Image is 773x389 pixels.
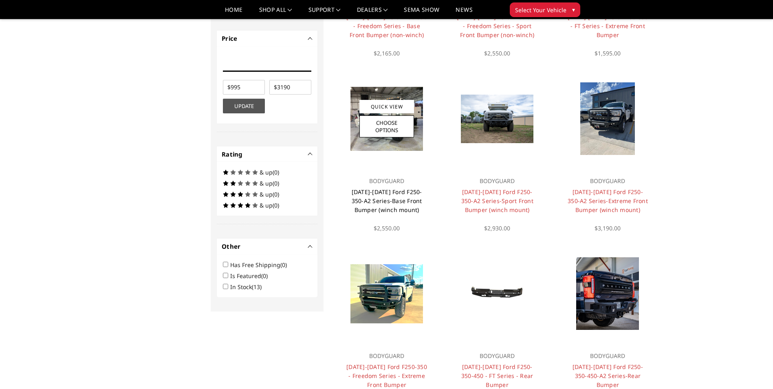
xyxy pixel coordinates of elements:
span: & up [260,190,273,198]
span: $2,550.00 [374,224,400,232]
span: $1,595.00 [595,49,621,57]
p: BODYGUARD [456,351,538,361]
a: SEMA Show [404,7,439,19]
a: [DATE]-[DATE] Ford F250-350-A2 Series-Base Front Bumper (winch mount) [352,188,422,214]
span: & up [260,168,273,176]
a: [DATE]-[DATE] Ford F250-350 - FT Series - Extreme Front Bumper [568,13,648,39]
a: [DATE]-[DATE] Ford F250-350-A2 Series-Extreme Front Bumper (winch mount) [568,188,648,214]
a: Dealers [357,7,388,19]
span: (0) [273,190,279,198]
button: Update [223,99,265,113]
a: Choose Options [359,115,414,137]
span: (13) [252,283,262,291]
a: [DATE]-[DATE] Ford F250-350 - Freedom Series - Base Front Bumper (non-winch) [346,13,427,39]
a: Support [308,7,341,19]
button: - [308,152,313,156]
h4: Rating [222,150,313,159]
span: & up [260,179,273,187]
iframe: Chat Widget [732,350,773,389]
p: BODYGUARD [567,176,649,186]
a: [DATE]-[DATE] Ford F250-350-450 - FT Series - Rear Bumper [461,363,533,389]
a: shop all [259,7,292,19]
label: In Stock [230,283,266,291]
span: (0) [273,201,279,209]
a: [DATE]-[DATE] Ford F250-350-A2 Series-Sport Front Bumper (winch mount) [461,188,533,214]
label: Has Free Shipping [230,261,292,269]
span: (0) [280,261,287,269]
span: $3,190.00 [595,224,621,232]
p: BODYGUARD [346,351,427,361]
p: BODYGUARD [456,176,538,186]
span: $2,930.00 [484,224,510,232]
button: Select Your Vehicle [510,2,580,17]
span: (0) [273,168,279,176]
h4: Price [222,34,313,43]
a: Quick View [359,100,414,113]
p: BODYGUARD [346,176,427,186]
button: - [308,36,313,40]
span: ▾ [572,5,575,14]
button: - [308,244,313,248]
a: News [456,7,472,19]
p: BODYGUARD [567,351,649,361]
a: Home [225,7,242,19]
span: & up [260,201,273,209]
span: (0) [273,179,279,187]
span: $2,550.00 [484,49,510,57]
input: $995 [223,80,265,95]
label: Is Featured [230,272,273,280]
input: $3190 [269,80,311,95]
span: Select Your Vehicle [515,6,566,14]
a: [DATE]-[DATE] Ford F250-350 - Freedom Series - Sport Front Bumper (non-winch) [457,13,537,39]
h4: Other [222,242,313,251]
span: $2,165.00 [374,49,400,57]
a: [DATE]-[DATE] Ford F250-350-450-A2 Series-Rear Bumper [573,363,643,389]
a: [DATE]-[DATE] Ford F250-350 - Freedom Series - Extreme Front Bumper [346,363,427,389]
span: (0) [261,272,268,280]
